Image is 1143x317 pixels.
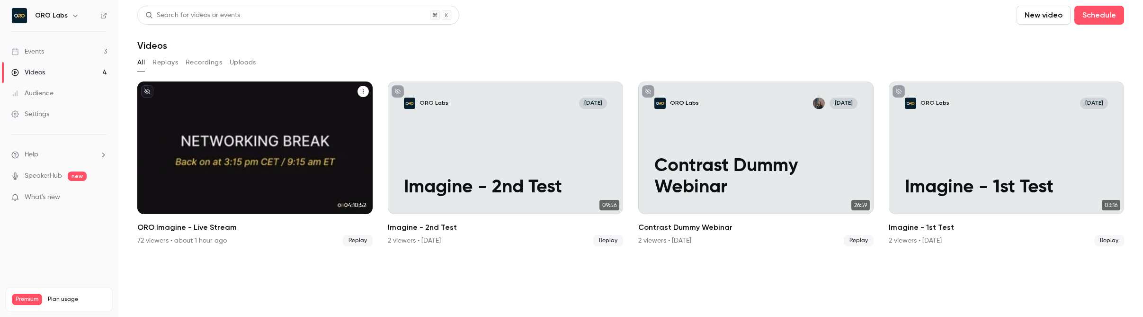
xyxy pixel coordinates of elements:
[25,192,60,202] span: What's new
[889,82,1124,246] li: Imagine - 1st Test
[593,235,623,246] span: Replay
[141,85,153,98] button: unpublished
[341,200,369,210] span: 04:10:52
[404,177,607,198] p: Imagine - 2nd Test
[137,222,373,233] h2: ORO Imagine - Live Stream
[186,55,222,70] button: Recordings
[388,222,623,233] h2: Imagine - 2nd Test
[851,200,870,210] span: 26:59
[48,296,107,303] span: Plan usage
[11,150,107,160] li: help-dropdown-opener
[392,85,404,98] button: unpublished
[920,99,949,107] p: ORO Labs
[388,236,441,245] div: 2 viewers • [DATE]
[638,222,874,233] h2: Contrast Dummy Webinar
[905,98,917,109] img: Imagine - 1st Test
[670,99,699,107] p: ORO Labs
[68,172,87,181] span: new
[905,177,1108,198] p: Imagine - 1st Test
[137,40,167,51] h1: Videos
[12,8,27,23] img: ORO Labs
[889,82,1124,246] a: Imagine - 1st TestORO Labs[DATE]Imagine - 1st Test03:16Imagine - 1st Test2 viewers • [DATE]Replay
[343,235,373,246] span: Replay
[25,171,62,181] a: SpeakerHub
[1074,6,1124,25] button: Schedule
[12,294,42,305] span: Premium
[844,235,874,246] span: Replay
[137,82,373,246] a: 04:10:52ORO Imagine - Live Stream72 viewers • about 1 hour agoReplay
[137,6,1124,311] section: Videos
[654,155,858,198] p: Contrast Dummy Webinar
[579,98,607,109] span: [DATE]
[1080,98,1108,109] span: [DATE]
[388,82,623,246] a: Imagine - 2nd TestORO Labs[DATE]Imagine - 2nd Test09:56Imagine - 2nd Test2 viewers • [DATE]Replay
[638,82,874,246] li: Contrast Dummy Webinar
[638,236,691,245] div: 2 viewers • [DATE]
[813,98,825,109] img: Kelli Stanley
[1102,200,1120,210] span: 03:16
[1017,6,1071,25] button: New video
[420,99,448,107] p: ORO Labs
[11,109,49,119] div: Settings
[1094,235,1124,246] span: Replay
[145,10,240,20] div: Search for videos or events
[137,82,373,246] li: ORO Imagine - Live Stream
[654,98,666,109] img: Contrast Dummy Webinar
[404,98,416,109] img: Imagine - 2nd Test
[893,85,905,98] button: unpublished
[642,85,654,98] button: unpublished
[11,89,54,98] div: Audience
[137,82,1124,246] ul: Videos
[137,236,227,245] div: 72 viewers • about 1 hour ago
[11,47,44,56] div: Events
[35,11,68,20] h6: ORO Labs
[599,200,619,210] span: 09:56
[830,98,857,109] span: [DATE]
[388,82,623,246] li: Imagine - 2nd Test
[889,222,1124,233] h2: Imagine - 1st Test
[889,236,942,245] div: 2 viewers • [DATE]
[137,55,145,70] button: All
[152,55,178,70] button: Replays
[96,193,107,202] iframe: Noticeable Trigger
[230,55,256,70] button: Uploads
[11,68,45,77] div: Videos
[25,150,38,160] span: Help
[638,82,874,246] a: Contrast Dummy WebinarORO LabsKelli Stanley[DATE]Contrast Dummy Webinar26:59Contrast Dummy Webina...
